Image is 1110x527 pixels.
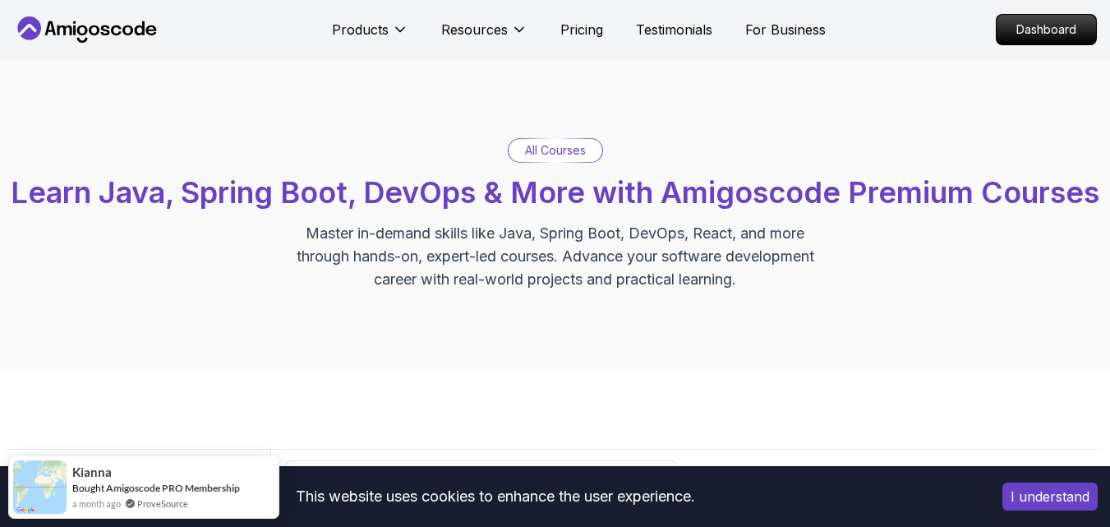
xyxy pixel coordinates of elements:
p: Master in-demand skills like Java, Spring Boot, DevOps, React, and more through hands-on, expert-... [279,222,831,291]
button: Products [332,20,408,53]
a: For Business [745,20,826,39]
a: ProveSource [137,497,188,511]
p: Products [332,20,389,39]
img: provesource social proof notification image [13,460,67,514]
span: Learn Java, Spring Boot, DevOps & More with Amigoscode Premium Courses [11,174,1099,210]
iframe: chat widget [1008,424,1110,502]
a: Amigoscode PRO Membership [106,482,240,494]
p: Dashboard [997,15,1096,44]
a: Dashboard [996,14,1097,45]
a: Pricing [560,20,603,39]
span: a month ago [72,497,121,511]
button: Resources [441,20,527,53]
button: Accept cookies [1002,483,1098,511]
p: All Courses [525,142,586,159]
p: Resources [441,20,508,39]
span: Kianna [72,465,112,479]
span: Bought [72,482,104,494]
a: Testimonials [636,20,712,39]
div: This website uses cookies to enhance the user experience. [12,478,978,515]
